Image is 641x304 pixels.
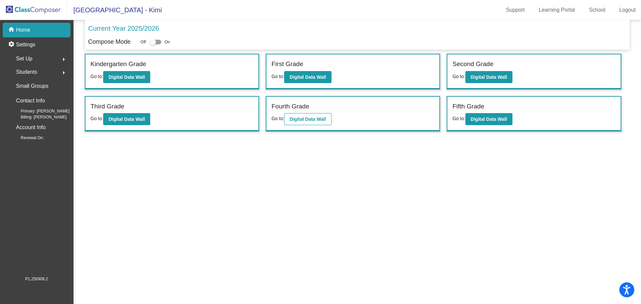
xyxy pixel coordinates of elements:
[452,74,465,79] span: Go to:
[533,5,581,15] a: Learning Portal
[465,71,512,83] button: Digital Data Wall
[471,116,507,122] b: Digital Data Wall
[471,74,507,80] b: Digital Data Wall
[16,96,45,105] p: Contact Info
[284,71,331,83] button: Digital Data Wall
[8,41,16,49] mat-icon: settings
[90,59,146,69] label: Kindergarten Grade
[10,114,66,120] span: Billing: [PERSON_NAME]
[16,26,30,34] p: Home
[16,81,48,91] p: Small Groups
[584,5,611,15] a: School
[289,74,326,80] b: Digital Data Wall
[16,67,37,77] span: Students
[90,116,103,121] span: Go to:
[8,26,16,34] mat-icon: home
[88,37,131,46] p: Compose Mode
[109,116,145,122] b: Digital Data Wall
[271,116,284,121] span: Go to:
[141,39,146,45] span: Off
[90,102,124,111] label: Third Grade
[165,39,170,45] span: On
[16,54,32,63] span: Set Up
[67,5,162,15] span: [GEOGRAPHIC_DATA] - Kimi
[60,55,68,63] mat-icon: arrow_right
[614,5,641,15] a: Logout
[60,69,68,77] mat-icon: arrow_right
[16,41,35,49] p: Settings
[109,74,145,80] b: Digital Data Wall
[452,59,493,69] label: Second Grade
[10,108,70,114] span: Primary: [PERSON_NAME]
[271,59,303,69] label: First Grade
[501,5,530,15] a: Support
[88,23,159,33] p: Current Year 2025/2026
[103,113,150,125] button: Digital Data Wall
[465,113,512,125] button: Digital Data Wall
[271,102,309,111] label: Fourth Grade
[271,74,284,79] span: Go to:
[16,123,46,132] p: Account Info
[284,113,331,125] button: Digital Data Wall
[289,116,326,122] b: Digital Data Wall
[90,74,103,79] span: Go to:
[10,135,44,141] span: Renewal On:
[452,116,465,121] span: Go to:
[452,102,484,111] label: Fifth Grade
[103,71,150,83] button: Digital Data Wall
